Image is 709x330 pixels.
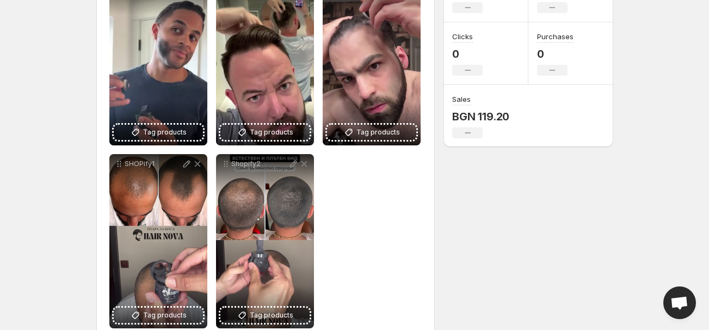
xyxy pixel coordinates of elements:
[537,47,574,60] p: 0
[537,31,574,42] h3: Purchases
[220,308,310,323] button: Tag products
[250,310,293,321] span: Tag products
[250,127,293,138] span: Tag products
[216,154,314,328] div: Shopify2Tag products
[452,110,509,123] p: BGN 119.20
[231,160,288,168] p: Shopify2
[114,125,203,140] button: Tag products
[356,127,400,138] span: Tag products
[663,286,696,319] div: Open chat
[452,94,471,105] h3: Sales
[125,160,181,168] p: SHOPify1
[143,127,187,138] span: Tag products
[327,125,416,140] button: Tag products
[143,310,187,321] span: Tag products
[452,47,483,60] p: 0
[452,31,473,42] h3: Clicks
[114,308,203,323] button: Tag products
[109,154,207,328] div: SHOPify1Tag products
[220,125,310,140] button: Tag products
